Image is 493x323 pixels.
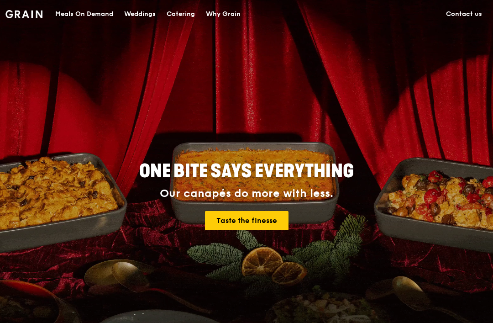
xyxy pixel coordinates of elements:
img: Grain [5,10,42,18]
div: Our canapés do more with less. [82,187,411,200]
a: Contact us [441,0,488,28]
div: Weddings [124,0,156,28]
div: Catering [167,0,195,28]
div: Meals On Demand [55,0,113,28]
a: Catering [161,0,200,28]
span: ONE BITE SAYS EVERYTHING [139,160,354,182]
a: Taste the finesse [205,211,288,230]
div: Why Grain [206,0,241,28]
a: Why Grain [200,0,246,28]
a: Weddings [119,0,161,28]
